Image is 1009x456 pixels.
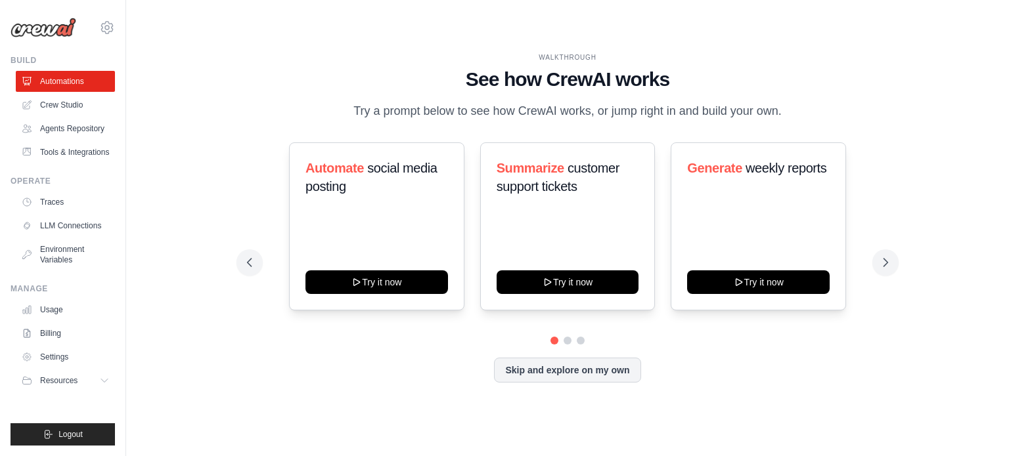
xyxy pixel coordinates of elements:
span: Automate [305,161,364,175]
a: Traces [16,192,115,213]
a: Automations [16,71,115,92]
span: weekly reports [746,161,826,175]
img: Logo [11,18,76,37]
button: Try it now [305,270,448,294]
a: Tools & Integrations [16,142,115,163]
button: Logout [11,423,115,446]
div: Build [11,55,115,66]
a: Settings [16,346,115,367]
a: Agents Repository [16,118,115,139]
h1: See how CrewAI works [247,68,888,91]
span: Summarize [497,161,564,175]
div: Manage [11,283,115,294]
div: WALKTHROUGH [247,52,888,62]
span: customer support tickets [497,161,619,194]
span: Resources [40,375,78,386]
button: Try it now [497,270,639,294]
a: Crew Studio [16,94,115,115]
button: Try it now [687,270,830,294]
span: Logout [58,429,83,440]
a: LLM Connections [16,215,115,236]
a: Environment Variables [16,239,115,270]
a: Usage [16,299,115,320]
button: Resources [16,370,115,391]
span: social media posting [305,161,437,194]
span: Generate [687,161,742,175]
a: Billing [16,323,115,344]
p: Try a prompt below to see how CrewAI works, or jump right in and build your own. [347,102,788,121]
div: Operate [11,176,115,186]
button: Skip and explore on my own [494,358,640,383]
